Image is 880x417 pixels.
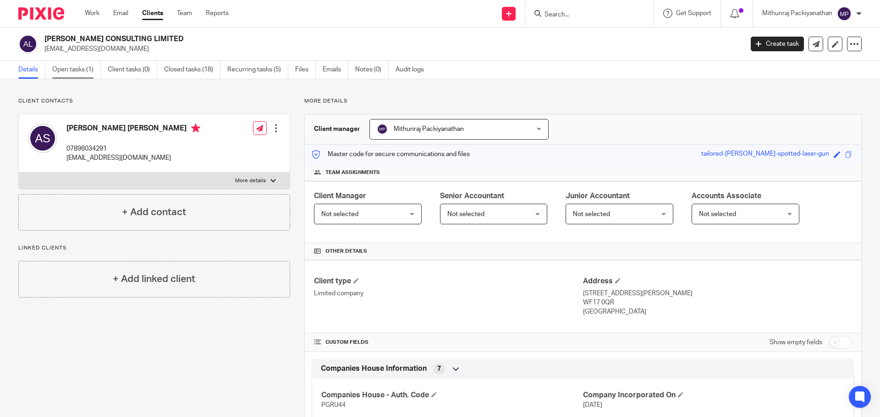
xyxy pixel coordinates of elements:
[751,37,804,51] a: Create task
[699,211,736,217] span: Not selected
[18,244,290,252] p: Linked clients
[44,34,599,44] h2: [PERSON_NAME] CONSULTING LIMITED
[314,339,583,346] h4: CUSTOM FIELDS
[44,44,737,54] p: [EMAIL_ADDRESS][DOMAIN_NAME]
[52,61,101,79] a: Open tasks (1)
[164,61,220,79] a: Closed tasks (18)
[321,364,427,374] span: Companies House Information
[227,61,288,79] a: Recurring tasks (5)
[447,211,484,217] span: Not selected
[108,61,157,79] a: Client tasks (0)
[583,276,852,286] h4: Address
[321,211,358,217] span: Not selected
[66,144,200,153] p: 07896034291
[583,298,852,307] p: WF17 0QR
[314,192,366,200] span: Client Manager
[18,34,38,54] img: svg%3E
[18,61,45,79] a: Details
[676,10,711,16] span: Get Support
[701,149,829,160] div: tailored-[PERSON_NAME]-spotted-laser-gun
[235,177,266,184] p: More details
[177,9,192,18] a: Team
[321,402,346,408] span: PGRU44
[544,11,626,19] input: Search
[321,390,583,400] h4: Companies House - Auth. Code
[583,390,845,400] h4: Company Incorporated On
[314,276,583,286] h4: Client type
[304,97,862,105] p: More details
[762,9,832,18] p: Mithunraj Packiyanathan
[396,61,431,79] a: Audit logs
[377,124,388,135] img: svg%3E
[573,211,610,217] span: Not selected
[437,364,441,374] span: 7
[355,61,389,79] a: Notes (0)
[312,150,470,159] p: Master code for secure communications and files
[325,248,367,255] span: Other details
[66,153,200,162] p: [EMAIL_ADDRESS][DOMAIN_NAME]
[28,124,57,153] img: svg%3E
[314,289,583,298] p: Limited company
[440,192,504,200] span: Senior Accountant
[692,192,761,200] span: Accounts Associate
[18,97,290,105] p: Client contacts
[85,9,99,18] a: Work
[66,124,200,135] h4: [PERSON_NAME] [PERSON_NAME]
[113,272,195,286] h4: + Add linked client
[113,9,128,18] a: Email
[566,192,630,200] span: Junior Accountant
[837,6,852,21] img: svg%3E
[394,126,464,132] span: Mithunraj Packiyanathan
[122,205,186,219] h4: + Add contact
[325,169,380,176] span: Team assignments
[323,61,348,79] a: Emails
[583,289,852,298] p: [STREET_ADDRESS][PERSON_NAME]
[206,9,229,18] a: Reports
[583,402,602,408] span: [DATE]
[18,7,64,20] img: Pixie
[314,125,360,134] h3: Client manager
[583,307,852,316] p: [GEOGRAPHIC_DATA]
[191,124,200,133] i: Primary
[295,61,316,79] a: Files
[142,9,163,18] a: Clients
[770,338,822,347] label: Show empty fields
